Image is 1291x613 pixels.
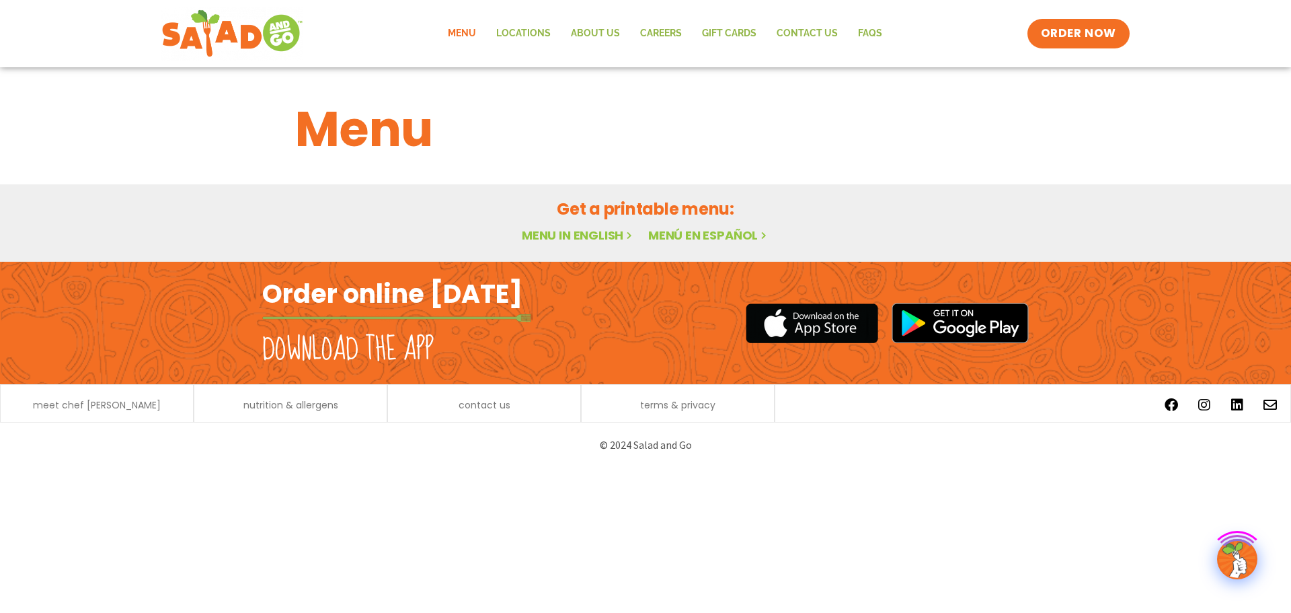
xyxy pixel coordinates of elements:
h2: Get a printable menu: [295,197,996,221]
h2: Download the app [262,331,434,369]
span: ORDER NOW [1041,26,1116,42]
a: FAQs [848,18,892,49]
a: Careers [630,18,692,49]
a: Menu in English [522,227,635,244]
a: GIFT CARDS [692,18,767,49]
a: nutrition & allergens [243,400,338,410]
img: google_play [892,303,1029,343]
a: Locations [486,18,561,49]
nav: Menu [438,18,892,49]
a: Menu [438,18,486,49]
a: contact us [459,400,510,410]
img: appstore [746,301,878,345]
p: © 2024 Salad and Go [269,436,1022,454]
a: ORDER NOW [1027,19,1130,48]
a: Contact Us [767,18,848,49]
a: Menú en español [648,227,769,244]
h1: Menu [295,93,996,166]
a: About Us [561,18,630,49]
img: new-SAG-logo-768×292 [161,7,303,61]
a: meet chef [PERSON_NAME] [33,400,161,410]
img: fork [262,314,531,322]
a: terms & privacy [640,400,715,410]
h2: Order online [DATE] [262,277,522,310]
